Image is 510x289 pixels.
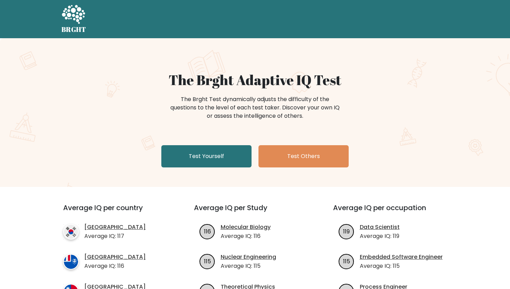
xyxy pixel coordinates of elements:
h3: Average IQ per country [63,204,169,220]
a: Nuclear Engineering [221,253,276,261]
a: Test Others [258,145,349,167]
p: Average IQ: 115 [360,262,443,270]
p: Average IQ: 115 [221,262,276,270]
a: Test Yourself [161,145,252,167]
a: Molecular Biology [221,223,271,231]
a: [GEOGRAPHIC_DATA] [84,253,146,261]
text: 115 [204,257,211,265]
a: BRGHT [61,3,86,35]
a: Embedded Software Engineer [360,253,443,261]
img: country [63,224,79,240]
p: Average IQ: 116 [84,262,146,270]
text: 115 [343,257,350,265]
a: [GEOGRAPHIC_DATA] [84,223,146,231]
p: Average IQ: 117 [84,232,146,240]
p: Average IQ: 119 [360,232,400,240]
a: Data Scientist [360,223,400,231]
h1: The Brght Adaptive IQ Test [86,72,424,88]
p: Average IQ: 116 [221,232,271,240]
h5: BRGHT [61,25,86,34]
h3: Average IQ per Study [194,204,316,220]
text: 116 [204,227,211,235]
text: 119 [343,227,350,235]
h3: Average IQ per occupation [333,204,456,220]
div: The Brght Test dynamically adjusts the difficulty of the questions to the level of each test take... [168,95,342,120]
img: country [63,254,79,270]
